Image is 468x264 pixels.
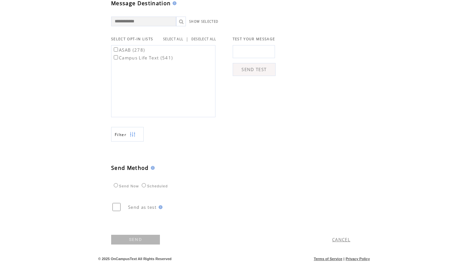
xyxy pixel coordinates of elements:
label: Send Now [112,184,139,188]
input: Send Now [114,183,118,187]
img: help.gif [171,1,176,5]
label: Scheduled [140,184,168,188]
span: © 2025 OnCampusText All Rights Reserved [98,257,172,261]
img: filters.png [130,127,136,142]
a: CANCEL [332,237,350,243]
a: SHOW SELECTED [189,19,218,24]
span: Send Method [111,164,149,171]
input: Scheduled [142,183,146,187]
label: ASAB (278) [112,47,145,53]
a: Filter [111,127,144,142]
img: help.gif [157,205,162,209]
a: SELECT ALL [163,37,183,41]
span: | [344,257,344,261]
span: SELECT OPT-IN LISTS [111,37,153,41]
span: | [186,36,188,42]
span: Show filters [115,132,126,137]
span: Send as test [128,204,157,210]
input: Campus Life Text (541) [114,55,118,59]
img: help.gif [149,166,155,170]
a: SEND TEST [233,63,276,76]
label: Campus Life Text (541) [112,55,173,61]
a: SEND [111,235,160,245]
a: Terms of Service [314,257,343,261]
a: Privacy Policy [345,257,370,261]
a: DESELECT ALL [191,37,216,41]
input: ASAB (278) [114,47,118,52]
span: TEST YOUR MESSAGE [233,37,275,41]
